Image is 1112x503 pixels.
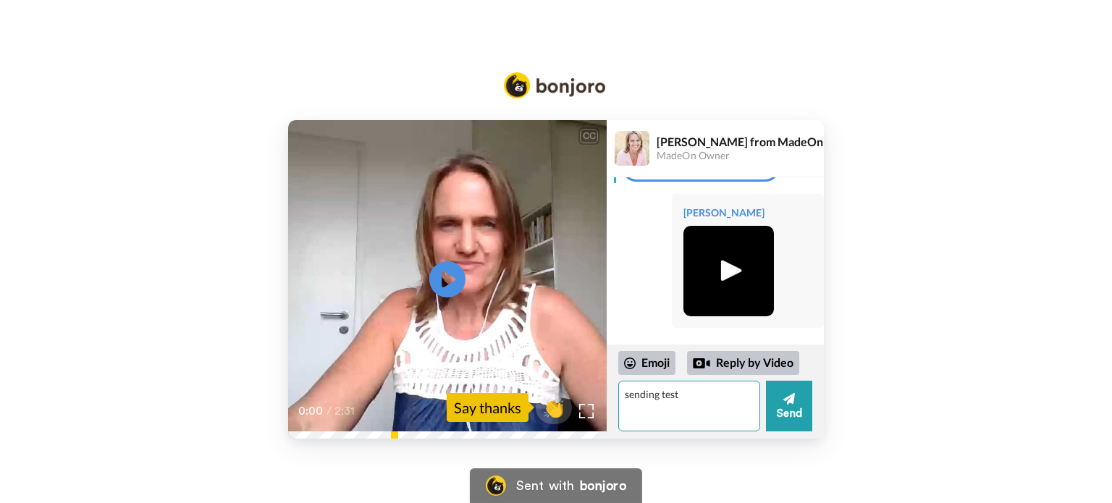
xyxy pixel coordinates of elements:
[657,150,823,162] div: MadeOn Owner
[687,351,799,376] div: Reply by Video
[615,131,649,166] img: Profile Image
[516,479,574,492] div: Sent with
[334,402,360,420] span: 2:31
[766,381,812,431] button: Send
[23,23,35,35] img: logo_orange.svg
[536,392,572,424] button: 👏
[618,351,675,374] div: Emoji
[709,251,749,291] img: ic_play_thick.png
[683,206,812,220] div: [PERSON_NAME]
[618,381,760,431] textarea: sending test
[55,85,130,95] div: Domain Overview
[447,393,528,422] div: Say thanks
[579,404,594,418] img: Full screen
[470,468,642,503] a: Bonjoro LogoSent withbonjoro
[504,72,605,98] img: Bonjoro Logo
[298,402,324,420] span: 0:00
[39,84,51,96] img: tab_domain_overview_orange.svg
[580,129,598,143] div: CC
[41,23,71,35] div: v 4.0.25
[160,85,244,95] div: Keywords by Traffic
[144,84,156,96] img: tab_keywords_by_traffic_grey.svg
[657,135,823,148] div: [PERSON_NAME] from MadeOn
[327,402,332,420] span: /
[536,396,572,419] span: 👏
[38,38,159,49] div: Domain: [DOMAIN_NAME]
[693,355,710,372] div: Reply by Video
[486,475,506,496] img: Bonjoro Logo
[23,38,35,49] img: website_grey.svg
[580,479,626,492] div: bonjoro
